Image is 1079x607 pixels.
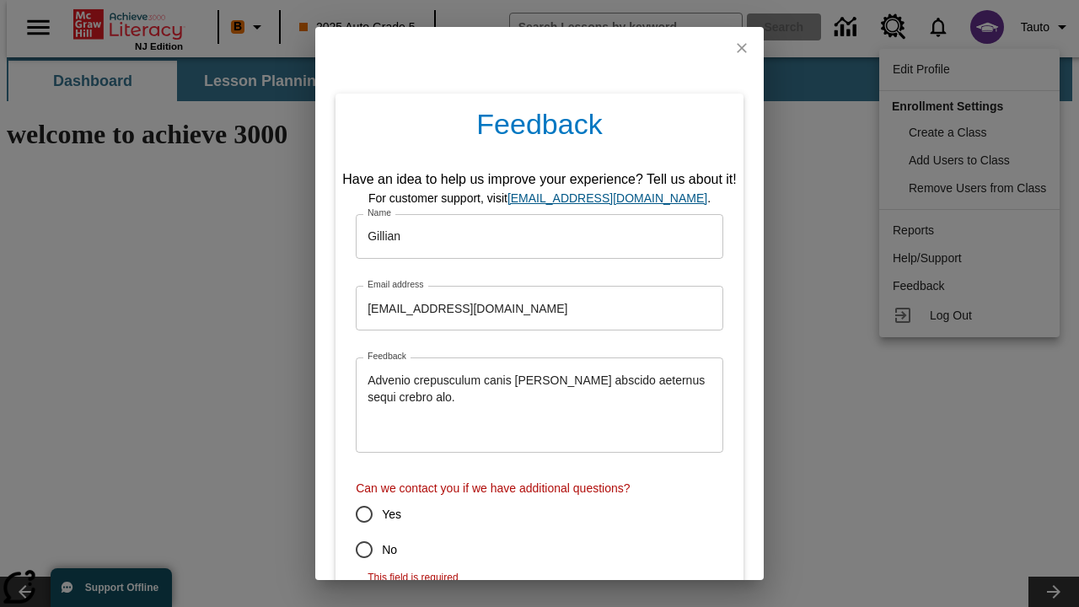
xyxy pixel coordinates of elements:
[720,26,764,70] button: close
[356,497,723,567] div: contact-permission
[507,191,707,205] a: support, will open in new browser tab
[342,190,737,207] div: For customer support, visit .
[382,506,401,524] span: Yes
[368,207,391,219] label: Name
[368,350,406,363] label: Feedback
[342,169,737,190] div: Have an idea to help us improve your experience? Tell us about it!
[368,278,424,291] label: Email address
[336,94,743,163] h4: Feedback
[382,541,397,559] span: No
